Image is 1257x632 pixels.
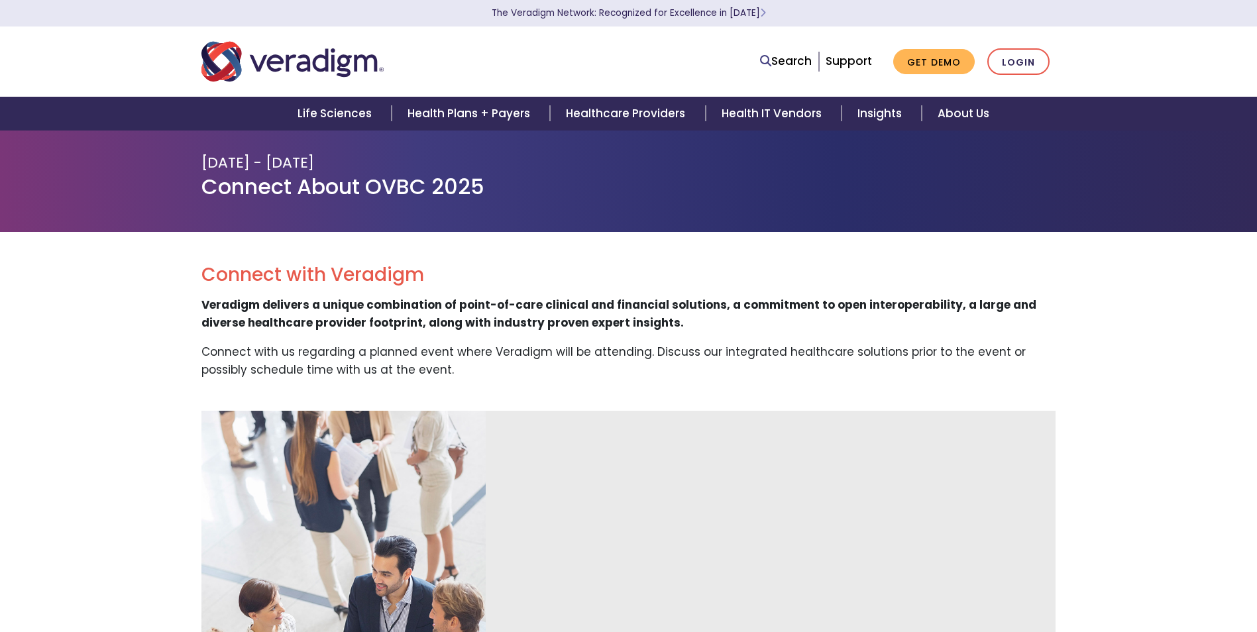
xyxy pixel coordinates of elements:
[706,97,842,131] a: Health IT Vendors
[201,40,384,83] img: Veradigm logo
[826,53,872,69] a: Support
[922,97,1005,131] a: About Us
[842,97,922,131] a: Insights
[201,152,314,173] span: [DATE] - [DATE]
[201,264,1056,286] h2: Connect with Veradigm
[987,48,1050,76] a: Login
[201,343,1056,379] p: Connect with us regarding a planned event where Veradigm will be attending. Discuss our integrate...
[893,49,975,75] a: Get Demo
[201,174,1056,199] h1: Connect About OVBC 2025
[760,7,766,19] span: Learn More
[201,297,1036,331] strong: Veradigm delivers a unique combination of point-of-care clinical and financial solutions, a commi...
[282,97,392,131] a: Life Sciences
[550,97,705,131] a: Healthcare Providers
[492,7,766,19] a: The Veradigm Network: Recognized for Excellence in [DATE]Learn More
[760,52,812,70] a: Search
[392,97,550,131] a: Health Plans + Payers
